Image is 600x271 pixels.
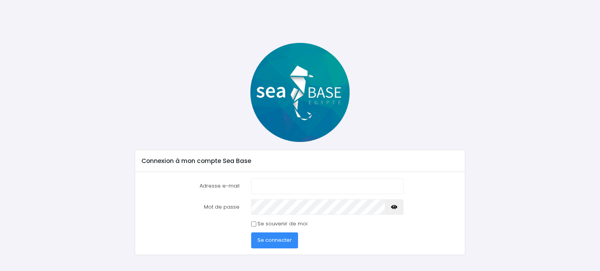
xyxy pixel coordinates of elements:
[136,199,245,215] label: Mot de passe
[257,220,307,228] label: Se souvenir de moi
[135,150,464,172] div: Connexion à mon compte Sea Base
[257,236,292,244] span: Se connecter
[136,178,245,194] label: Adresse e-mail
[251,232,298,248] button: Se connecter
